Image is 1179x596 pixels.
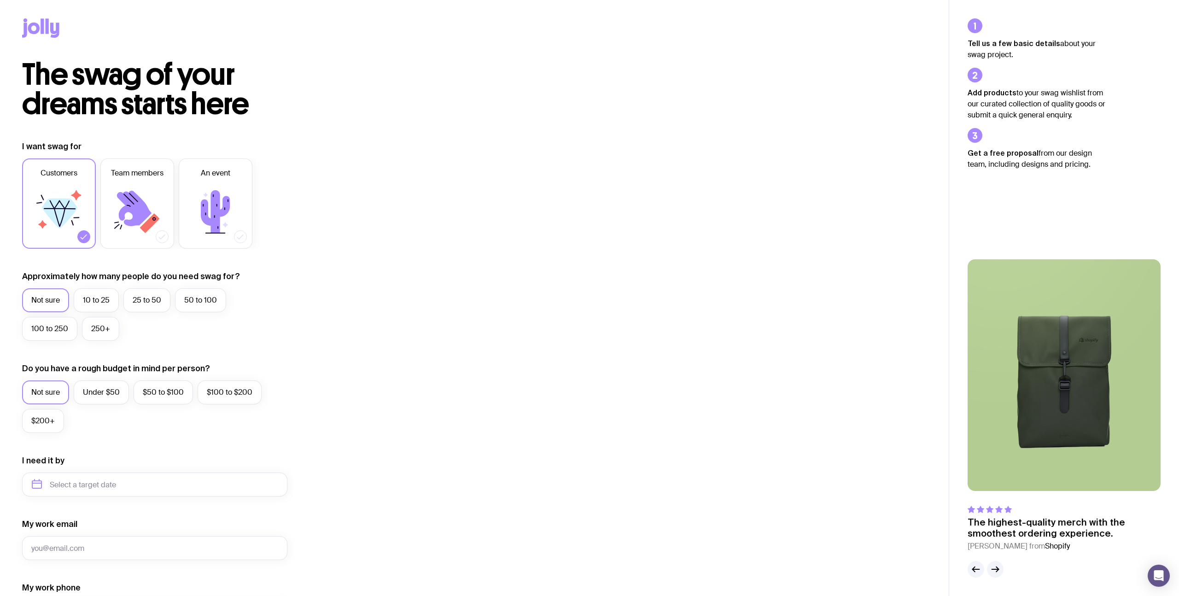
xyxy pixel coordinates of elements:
[968,541,1161,552] cite: [PERSON_NAME] from
[22,363,210,374] label: Do you have a rough budget in mind per person?
[22,380,69,404] label: Not sure
[1148,565,1170,587] div: Open Intercom Messenger
[82,317,119,341] label: 250+
[41,168,77,179] span: Customers
[968,88,1016,97] strong: Add products
[22,519,77,530] label: My work email
[968,149,1039,157] strong: Get a free proposal
[22,536,287,560] input: you@email.com
[968,38,1106,60] p: about your swag project.
[22,56,249,122] span: The swag of your dreams starts here
[111,168,163,179] span: Team members
[968,147,1106,170] p: from our design team, including designs and pricing.
[134,380,193,404] label: $50 to $100
[22,455,64,466] label: I need it by
[22,317,77,341] label: 100 to 250
[22,288,69,312] label: Not sure
[22,141,82,152] label: I want swag for
[74,380,129,404] label: Under $50
[22,409,64,433] label: $200+
[22,271,240,282] label: Approximately how many people do you need swag for?
[201,168,230,179] span: An event
[968,39,1060,47] strong: Tell us a few basic details
[22,582,81,593] label: My work phone
[74,288,119,312] label: 10 to 25
[1045,541,1070,551] span: Shopify
[198,380,262,404] label: $100 to $200
[123,288,170,312] label: 25 to 50
[175,288,226,312] label: 50 to 100
[22,473,287,497] input: Select a target date
[968,87,1106,121] p: to your swag wishlist from our curated collection of quality goods or submit a quick general enqu...
[968,517,1161,539] p: The highest-quality merch with the smoothest ordering experience.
